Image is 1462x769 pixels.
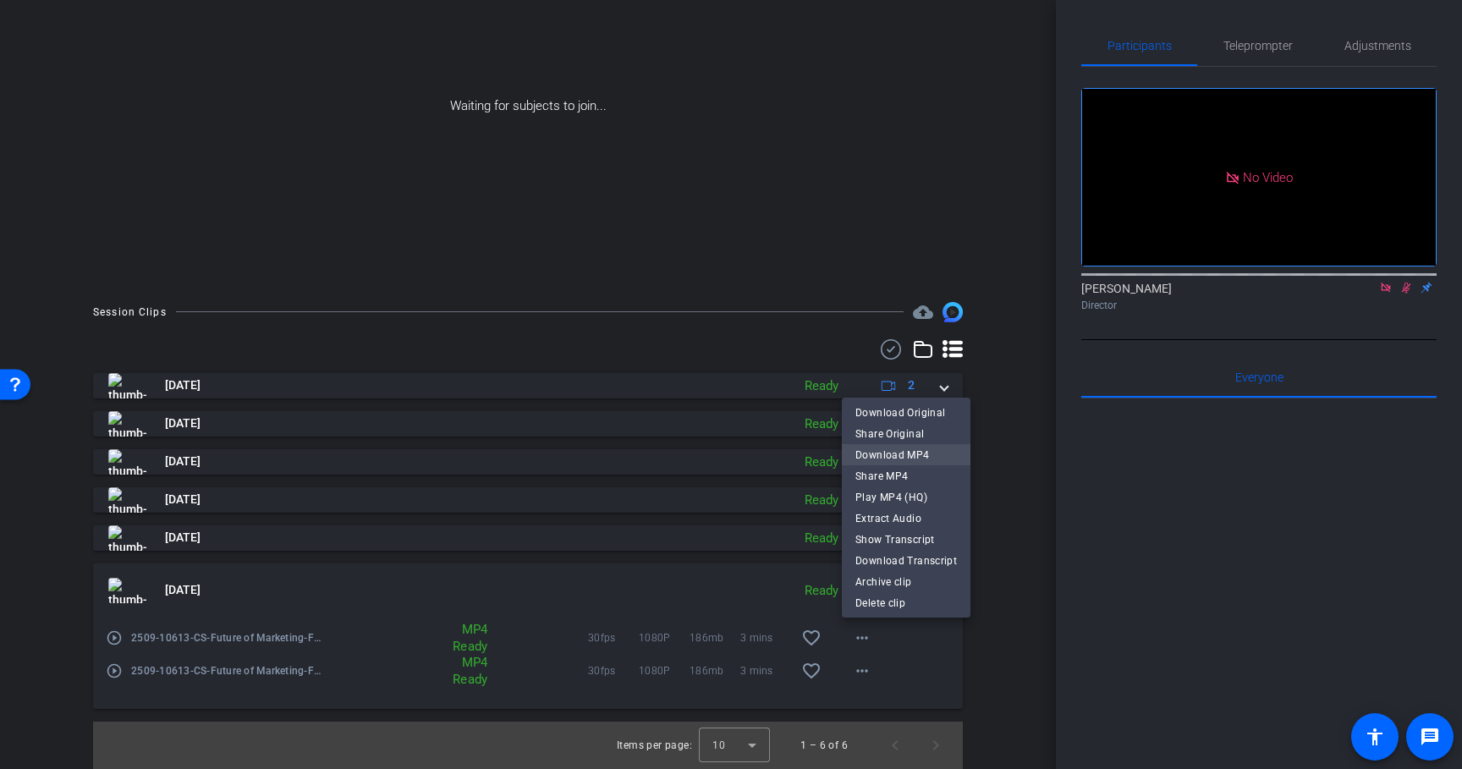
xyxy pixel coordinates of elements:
[855,593,957,613] span: Delete clip
[855,466,957,486] span: Share MP4
[855,403,957,423] span: Download Original
[855,424,957,444] span: Share Original
[855,445,957,465] span: Download MP4
[855,508,957,529] span: Extract Audio
[855,551,957,571] span: Download Transcript
[855,487,957,508] span: Play MP4 (HQ)
[855,572,957,592] span: Archive clip
[855,530,957,550] span: Show Transcript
